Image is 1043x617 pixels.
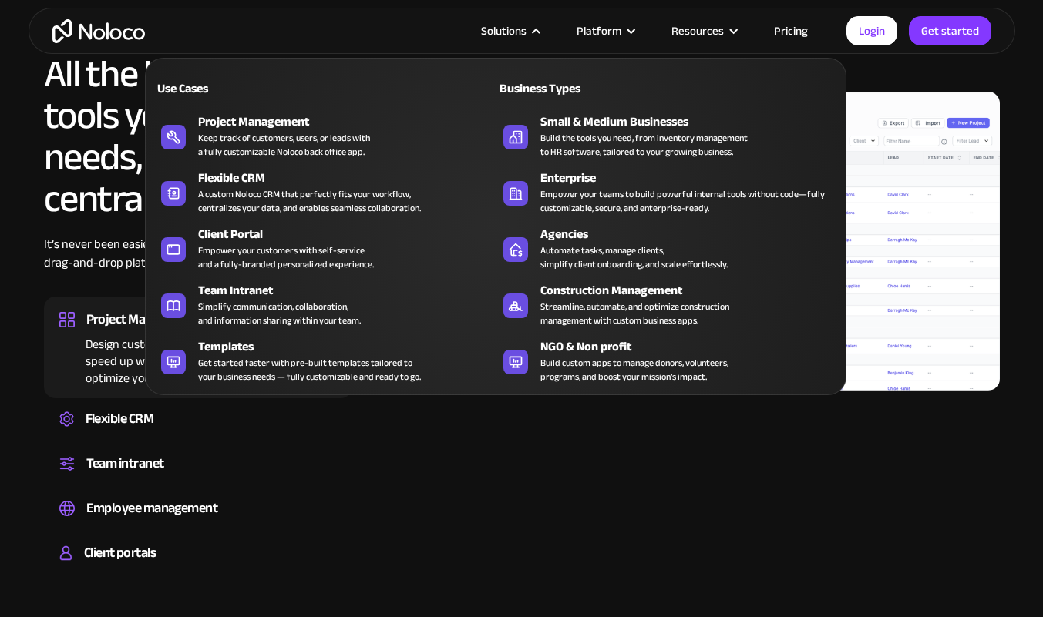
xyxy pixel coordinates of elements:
[145,36,846,395] nav: Solutions
[540,131,748,159] div: Build the tools you need, from inventory management to HR software, tailored to your growing busi...
[671,21,724,41] div: Resources
[198,169,503,187] div: Flexible CRM
[198,243,374,271] div: Empower your customers with self-service and a fully-branded personalized experience.
[44,53,352,220] h2: All the business tools your team needs, in one centralized platform
[540,169,845,187] div: Enterprise
[198,337,503,356] div: Templates
[198,131,370,159] div: Keep track of customers, users, or leads with a fully customizable Noloco back office app.
[755,21,827,41] a: Pricing
[198,187,421,215] div: A custom Noloco CRM that perfectly fits your workflow, centralizes your data, and enables seamles...
[153,222,496,274] a: Client PortalEmpower your customers with self-serviceand a fully-branded personalized experience.
[496,166,838,218] a: EnterpriseEmpower your teams to build powerful internal tools without code—fully customizable, se...
[481,21,527,41] div: Solutions
[540,112,845,131] div: Small & Medium Businesses
[198,356,421,384] div: Get started faster with pre-built templates tailored to your business needs — fully customizable ...
[198,225,503,243] div: Client Portal
[59,431,337,435] div: Create a custom CRM that you can adapt to your business’s needs, centralize your workflows, and m...
[462,21,557,41] div: Solutions
[540,281,845,300] div: Construction Management
[540,356,728,384] div: Build custom apps to manage donors, volunteers, programs, and boost your mission’s impact.
[44,235,352,295] div: It’s never been easier to build a custom app with a simple drag-and-drop platform.
[153,70,496,106] a: Use Cases
[540,337,845,356] div: NGO & Non profit
[909,16,991,45] a: Get started
[540,187,830,215] div: Empower your teams to build powerful internal tools without code—fully customizable, secure, and ...
[59,565,337,569] div: Build a secure, fully-branded, and personalized client portal that lets your customers self-serve.
[540,225,845,243] div: Agencies
[652,21,755,41] div: Resources
[557,21,652,41] div: Platform
[846,16,897,45] a: Login
[59,475,337,480] div: Set up a central space for your team to collaborate, share information, and stay up to date on co...
[86,452,164,475] div: Team intranet
[52,19,145,43] a: home
[496,79,661,98] div: Business Types
[496,334,838,387] a: NGO & Non profitBuild custom apps to manage donors, volunteers,programs, and boost your mission’s...
[577,21,621,41] div: Platform
[59,331,337,387] div: Design custom project management tools to speed up workflows, track progress, and optimize your t...
[153,79,318,98] div: Use Cases
[198,112,503,131] div: Project Management
[496,222,838,274] a: AgenciesAutomate tasks, manage clients,simplify client onboarding, and scale effortlessly.
[153,109,496,162] a: Project ManagementKeep track of customers, users, or leads witha fully customizable Noloco back o...
[86,407,154,431] div: Flexible CRM
[153,334,496,387] a: TemplatesGet started faster with pre-built templates tailored toyour business needs — fully custo...
[198,300,361,327] div: Simplify communication, collaboration, and information sharing within your team.
[540,300,729,327] div: Streamline, automate, and optimize construction management with custom business apps.
[540,243,728,271] div: Automate tasks, manage clients, simplify client onboarding, and scale effortlessly.
[496,70,838,106] a: Business Types
[198,281,503,300] div: Team Intranet
[496,109,838,162] a: Small & Medium BusinessesBuild the tools you need, from inventory managementto HR software, tailo...
[153,278,496,330] a: Team IntranetSimplify communication, collaboration,and information sharing within your team.
[86,308,202,331] div: Project Management
[86,497,218,520] div: Employee management
[84,542,156,565] div: Client portals
[153,166,496,218] a: Flexible CRMA custom Noloco CRM that perfectly fits your workflow,centralizes your data, and enab...
[496,278,838,330] a: Construction ManagementStreamline, automate, and optimize constructionmanagement with custom busi...
[59,520,337,525] div: Easily manage employee information, track performance, and handle HR tasks from a single platform.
